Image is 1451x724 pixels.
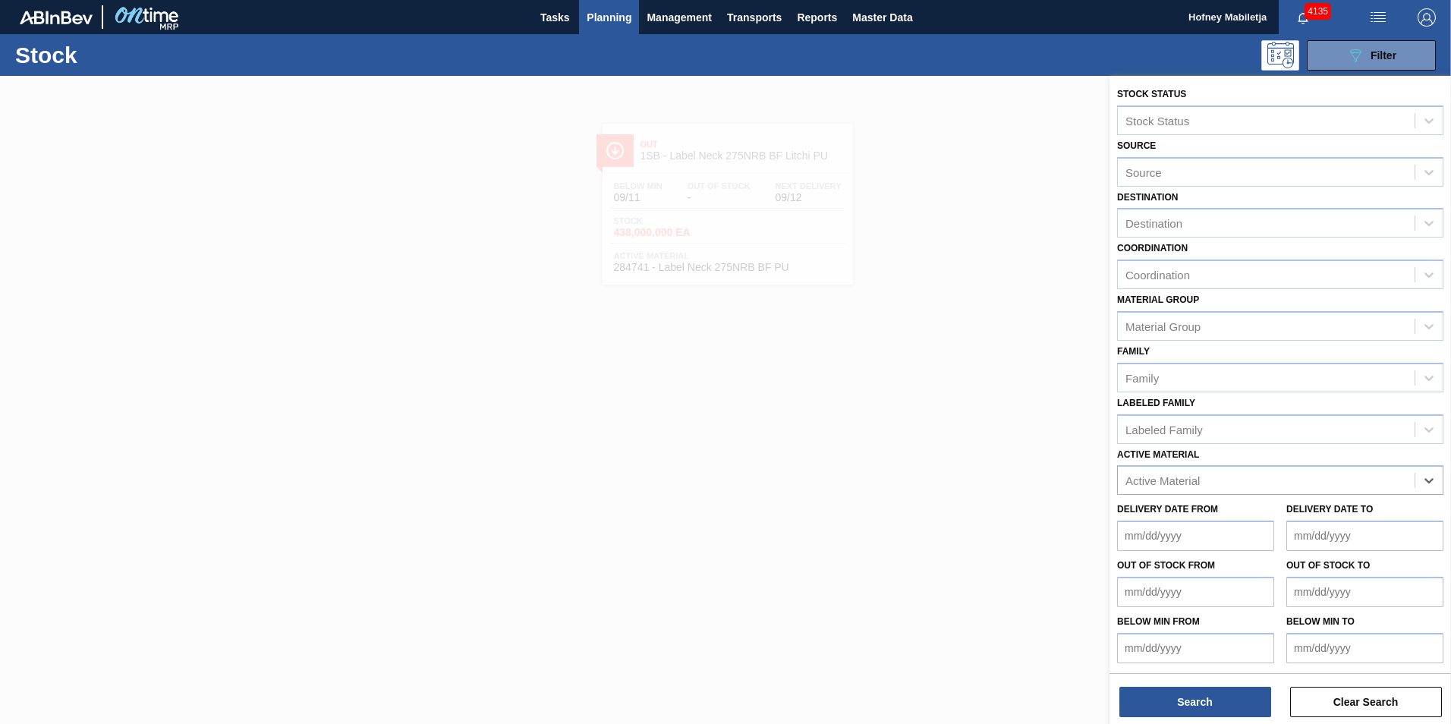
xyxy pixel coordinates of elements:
label: Below Min from [1117,616,1200,627]
img: Logout [1418,8,1436,27]
span: Tasks [538,8,571,27]
img: userActions [1369,8,1387,27]
div: Stock Status [1125,114,1189,127]
span: Transports [727,8,782,27]
label: Labeled Family [1117,398,1195,408]
label: Family [1117,346,1150,357]
input: mm/dd/yyyy [1286,577,1443,607]
label: Below Min to [1286,616,1355,627]
input: mm/dd/yyyy [1117,633,1274,663]
span: Filter [1371,49,1396,61]
label: Coordination [1117,243,1188,253]
h1: Stock [15,46,242,64]
label: Delivery Date to [1286,504,1373,515]
label: Out of Stock to [1286,560,1370,571]
span: Management [647,8,712,27]
span: Master Data [852,8,912,27]
div: Family [1125,371,1159,384]
div: Coordination [1125,269,1190,282]
input: mm/dd/yyyy [1286,633,1443,663]
input: mm/dd/yyyy [1117,577,1274,607]
label: Active Material [1117,449,1199,460]
span: Reports [797,8,837,27]
label: Destination [1117,192,1178,203]
label: Stock Status [1117,89,1186,99]
label: Delivery Date from [1117,504,1218,515]
button: Notifications [1279,7,1327,28]
label: Out of Stock from [1117,560,1215,571]
label: Source [1117,140,1156,151]
div: Material Group [1125,320,1201,332]
div: Destination [1125,217,1182,230]
div: Programming: no user selected [1261,40,1299,71]
input: mm/dd/yyyy [1117,521,1274,551]
div: Active Material [1125,474,1200,487]
img: TNhmsLtSVTkK8tSr43FrP2fwEKptu5GPRR3wAAAABJRU5ErkJggg== [20,11,93,24]
span: Planning [587,8,631,27]
button: Filter [1307,40,1436,71]
label: Material Group [1117,294,1199,305]
span: 4135 [1305,3,1331,20]
div: Labeled Family [1125,423,1203,436]
div: Source [1125,165,1162,178]
input: mm/dd/yyyy [1286,521,1443,551]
